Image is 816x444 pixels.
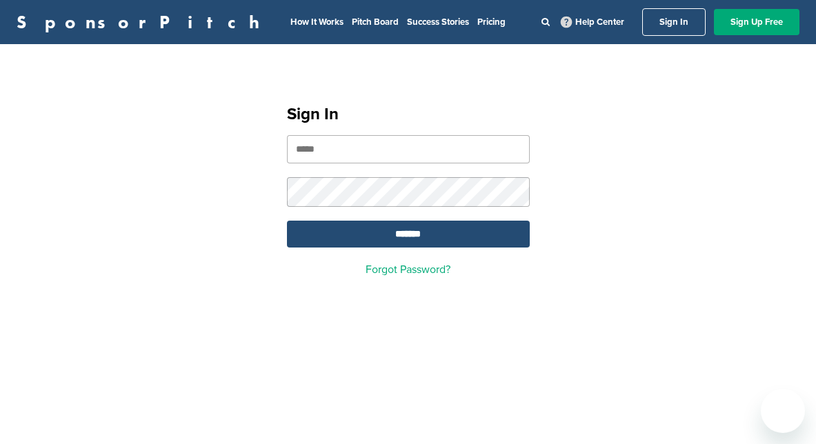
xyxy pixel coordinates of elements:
a: Forgot Password? [366,263,450,276]
a: Help Center [558,14,627,30]
a: Sign In [642,8,706,36]
a: Pricing [477,17,506,28]
h1: Sign In [287,102,530,127]
a: Pitch Board [352,17,399,28]
iframe: Button to launch messaging window [761,389,805,433]
a: Sign Up Free [714,9,799,35]
a: Success Stories [407,17,469,28]
a: How It Works [290,17,344,28]
a: SponsorPitch [17,13,268,31]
